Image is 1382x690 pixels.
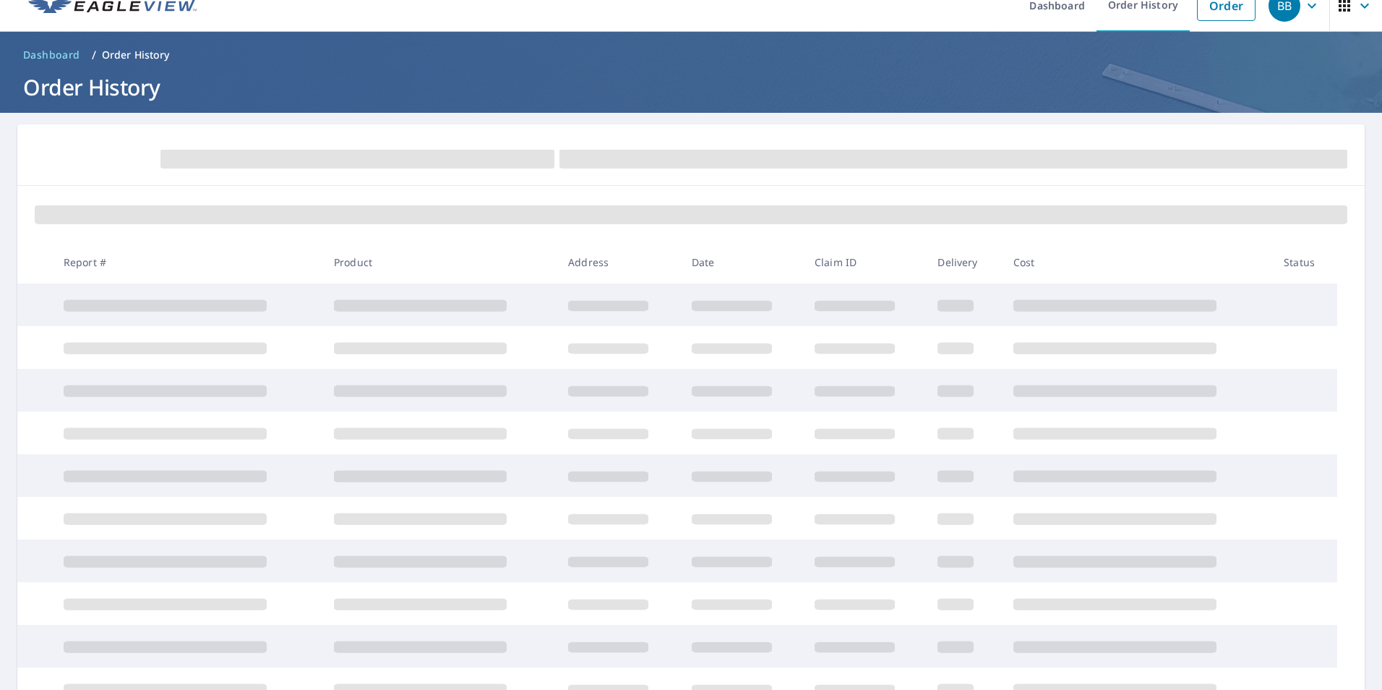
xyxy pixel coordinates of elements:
[102,48,170,62] p: Order History
[92,46,96,64] li: /
[926,241,1001,284] th: Delivery
[17,72,1365,102] h1: Order History
[1002,241,1272,284] th: Cost
[52,241,322,284] th: Report #
[17,43,1365,67] nav: breadcrumb
[557,241,679,284] th: Address
[17,43,86,67] a: Dashboard
[1272,241,1337,284] th: Status
[23,48,80,62] span: Dashboard
[680,241,803,284] th: Date
[322,241,557,284] th: Product
[803,241,926,284] th: Claim ID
